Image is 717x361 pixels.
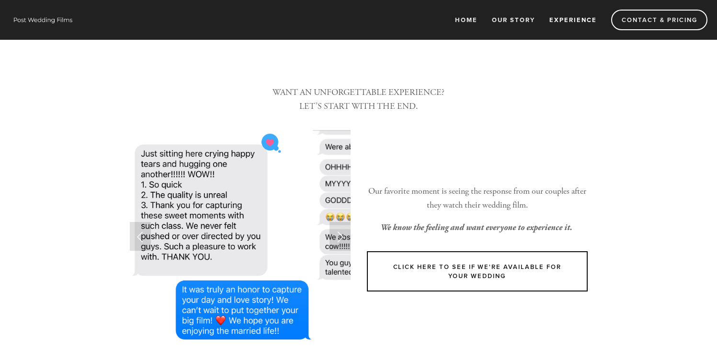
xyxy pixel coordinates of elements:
a: Previous Slide [130,222,151,251]
p: WANT AN UNFORGETTABLE EXPERIENCE? LET’S START WITH THE END. [130,86,588,114]
img: Wisconsin Wedding Videographer [10,12,77,27]
em: We know the feeling and want everyone to experience it. [380,222,572,233]
a: Home [449,12,484,28]
img: Highlight copy 2.jpeg [313,130,480,343]
p: Our favorite moment is seeing the response from our couples after they watch their wedding film. [367,185,588,212]
a: Click Here to see if We're available for your wedding [367,251,588,291]
a: Experience [543,12,603,28]
img: Teaser 1 copy 2.PNG [130,130,313,343]
a: Our Story [486,12,541,28]
a: Contact & Pricing [611,10,707,30]
a: Next Slide [330,222,351,251]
